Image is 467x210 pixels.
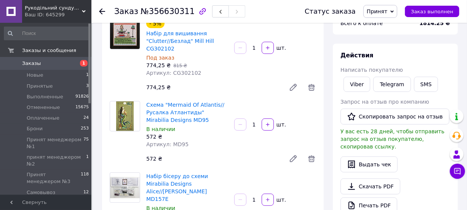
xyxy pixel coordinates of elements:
input: Поиск [4,27,90,40]
span: 3 [86,83,89,90]
span: №356630311 [141,7,195,16]
span: 75 [83,136,89,150]
span: 1 [86,72,89,79]
span: Отмененные [27,104,60,111]
span: принят менеджером №2 [27,154,86,167]
span: 1 [80,60,88,66]
div: 572 ₴ [143,153,283,164]
span: Запрос на отзыв про компанию [341,99,429,105]
span: Действия [341,52,374,59]
span: 1 [86,154,89,167]
div: 572 ₴ [146,133,228,141]
a: Схема "Mermaid Of Atlantis//Русалка Атлантиды" Mirabilia Designs MD95 [146,102,224,123]
span: 774,25 ₴ [146,62,171,68]
span: Принят менеджером №1 [27,136,83,150]
a: Набір для вишивання "Clutter//Безлад" Mill Hill CG302102 [146,30,214,52]
button: Чат с покупателем [450,164,465,179]
span: Оплаченные [27,115,59,122]
span: Заказы и сообщения [22,47,76,54]
a: Набір бісеру до схеми Mirabilia Designs Alice//[PERSON_NAME] MD157E [146,173,208,202]
span: Выполненные [27,93,63,100]
a: Редактировать [286,151,301,166]
span: Принят [367,8,387,14]
span: 15675 [75,104,89,111]
span: Принятые [27,83,53,90]
img: Набір для вишивання "Clutter//Безлад" Mill Hill CG302102 [110,19,139,49]
span: Под заказ [146,55,174,61]
button: Скопировать запрос на отзыв [341,109,449,125]
span: Самовывоз [27,189,55,196]
span: Удалить [307,154,316,163]
span: Брони [27,125,43,132]
span: Заказ выполнен [411,9,453,14]
button: Выдать чек [341,156,398,172]
span: Заказы [22,60,41,67]
b: 1814.25 ₴ [419,20,450,26]
div: Вернуться назад [99,8,105,15]
span: Удалить [307,83,316,92]
div: шт. [275,44,287,52]
button: Заказ выполнен [405,6,459,17]
a: Viber [344,77,370,92]
span: 118 [81,171,89,185]
a: Telegram [373,77,411,92]
span: Написать покупателю [341,67,403,73]
span: 253 [81,125,89,132]
span: У вас есть 28 дней, чтобы отправить запрос на отзыв покупателю, скопировав ссылку. [341,128,445,150]
div: Ваш ID: 645299 [25,11,91,18]
span: Всего к оплате [341,20,383,26]
span: 12 [83,189,89,196]
a: Редактировать [286,80,301,95]
span: Артикул: CG302102 [146,70,202,76]
span: Новые [27,72,43,79]
a: Скачать PDF [341,178,400,194]
span: Артикул: MD95 [146,141,189,147]
img: Схема "Mermaid Of Atlantis//Русалка Атлантиды" Mirabilia Designs MD95 [116,101,133,131]
div: - 5% [146,19,165,28]
span: В наличии [146,126,175,132]
div: шт. [275,196,287,204]
img: Набір бісеру до схеми Mirabilia Designs Alice//Аліса MD157E [110,177,140,198]
button: SMS [414,77,438,92]
div: шт. [275,121,287,128]
div: 774,25 ₴ [143,82,283,93]
span: Заказ [114,7,138,16]
div: Статус заказа [305,8,356,15]
span: Рукодільний сундучок - ФОП Чайковська О.М." [25,5,82,11]
span: 815 ₴ [173,63,187,68]
span: Принят менеджером №3 [27,171,81,185]
span: 24 [83,115,89,122]
span: 91826 [75,93,89,100]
